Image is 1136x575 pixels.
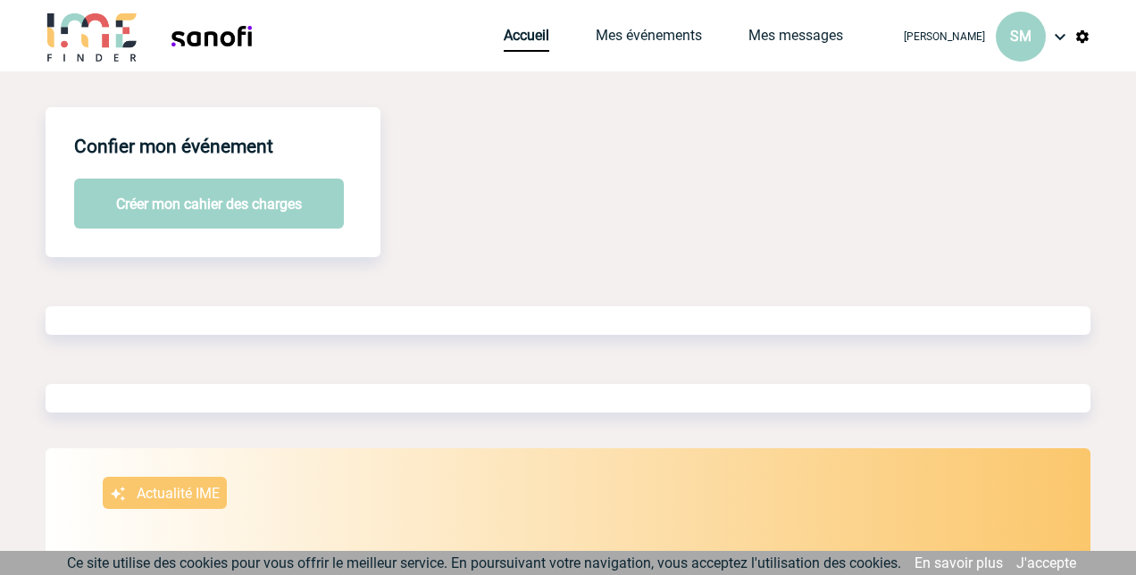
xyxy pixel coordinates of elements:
a: Mes messages [748,27,843,52]
img: IME-Finder [46,11,138,62]
h4: Confier mon événement [74,136,273,157]
span: SM [1010,28,1032,45]
a: En savoir plus [915,554,1003,571]
span: Ce site utilise des cookies pour vous offrir le meilleur service. En poursuivant votre navigation... [67,554,901,571]
span: [PERSON_NAME] [904,30,985,43]
a: Accueil [504,27,549,52]
p: Actualité IME [137,485,220,502]
a: J'accepte [1016,554,1076,571]
button: Créer mon cahier des charges [74,179,344,229]
a: Mes événements [596,27,702,52]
